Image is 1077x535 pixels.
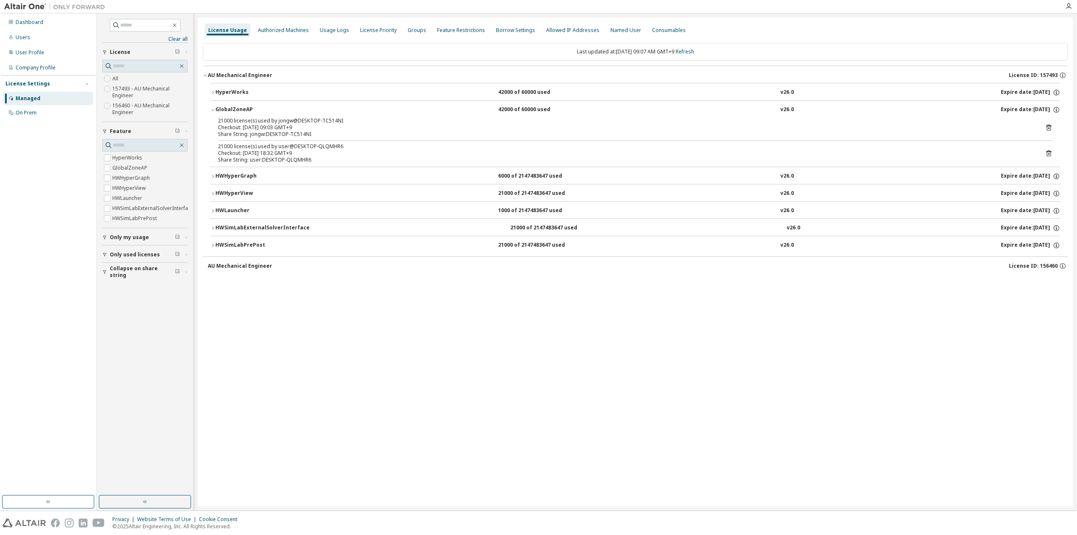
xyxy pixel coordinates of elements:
div: Authorized Machines [258,27,309,34]
span: Only my usage [110,234,149,241]
img: linkedin.svg [79,519,88,527]
div: Expire date: [DATE] [1001,190,1060,197]
div: Usage Logs [320,27,349,34]
div: HWSimLabPrePost [215,242,291,249]
div: HWSimLabExternalSolverInterface [215,224,310,232]
div: HWLauncher [215,207,291,215]
span: License ID: 157493 [1009,72,1058,79]
a: Clear all [102,36,188,43]
div: 21000 of 2147483647 used [498,190,574,197]
img: facebook.svg [51,519,60,527]
p: © 2025 Altair Engineering, Inc. All Rights Reserved. [112,523,242,530]
span: Clear filter [175,251,180,258]
img: Altair One [4,3,109,11]
div: 21000 of 2147483647 used [498,242,574,249]
span: Clear filter [175,234,180,241]
span: Feature [110,128,131,135]
div: Expire date: [DATE] [1001,207,1060,215]
div: v26.0 [780,207,794,215]
button: HyperWorks42000 of 60000 usedv26.0Expire date:[DATE] [210,83,1060,102]
div: License Settings [5,80,50,87]
span: License [110,49,130,56]
div: Website Terms of Use [137,516,199,523]
div: Dashboard [16,19,43,26]
label: HWHyperView [112,183,147,193]
div: GlobalZoneAP [215,106,291,114]
div: Share String: user:DESKTOP-QLQMHR6 [218,157,1032,163]
button: HWSimLabExternalSolverInterface21000 of 2147483647 usedv26.0Expire date:[DATE] [210,219,1060,237]
div: Consumables [652,27,686,34]
div: Expire date: [DATE] [1001,224,1060,232]
div: v26.0 [780,173,794,180]
div: Named User [610,27,641,34]
div: 21000 license(s) used by user@DESKTOP-QLQMHR6 [218,143,1032,150]
div: HyperWorks [215,89,291,96]
div: Allowed IP Addresses [546,27,600,34]
div: Managed [16,95,40,102]
button: Feature [102,122,188,141]
div: Cookie Consent [199,516,242,523]
div: On Prem [16,109,37,116]
span: Clear filter [175,128,180,135]
div: v26.0 [780,106,794,114]
button: AU Mechanical EngineerLicense ID: 157493 [203,66,1068,85]
span: Clear filter [175,49,180,56]
div: Expire date: [DATE] [1001,89,1060,96]
div: Groups [408,27,426,34]
div: 42000 of 60000 used [498,89,574,96]
label: 157493 - AU Mechanical Engineer [112,84,188,101]
div: Checkout: [DATE] 09:03 GMT+9 [218,124,1032,131]
div: AU Mechanical Engineer [208,72,272,79]
label: GlobalZoneAP [112,163,149,173]
button: HWHyperGraph6000 of 2147483647 usedv26.0Expire date:[DATE] [210,167,1060,186]
label: HWLauncher [112,193,144,203]
div: HWHyperView [215,190,291,197]
div: User Profile [16,49,44,56]
div: Share String: jongw:DESKTOP-TC514NI [218,131,1032,138]
label: HWSimLabExternalSolverInterface [112,203,195,213]
div: License Priority [360,27,397,34]
div: Expire date: [DATE] [1001,106,1060,114]
button: AU Mechanical EngineerLicense ID: 156460 [208,257,1068,275]
img: altair_logo.svg [3,519,46,527]
div: 21000 license(s) used by jongw@DESKTOP-TC514NI [218,117,1032,124]
div: Privacy [112,516,137,523]
label: 156460 - AU Mechanical Engineer [112,101,188,117]
span: Collapse on share string [110,265,175,279]
button: GlobalZoneAP42000 of 60000 usedv26.0Expire date:[DATE] [210,101,1060,119]
img: youtube.svg [93,519,105,527]
button: HWHyperView21000 of 2147483647 usedv26.0Expire date:[DATE] [210,184,1060,203]
div: 21000 of 2147483647 used [510,224,586,232]
a: Refresh [676,48,694,55]
button: License [102,43,188,61]
button: HWLauncher1000 of 2147483647 usedv26.0Expire date:[DATE] [210,202,1060,220]
div: Expire date: [DATE] [1001,242,1060,249]
label: All [112,74,120,84]
div: v26.0 [780,89,794,96]
span: License ID: 156460 [1009,263,1058,269]
div: 42000 of 60000 used [498,106,574,114]
label: HyperWorks [112,153,144,163]
div: v26.0 [787,224,800,232]
div: License Usage [208,27,247,34]
span: Only used licenses [110,251,160,258]
div: HWHyperGraph [215,173,291,180]
div: 6000 of 2147483647 used [498,173,574,180]
div: Checkout: [DATE] 18:32 GMT+9 [218,150,1032,157]
div: Expire date: [DATE] [1001,173,1060,180]
span: Clear filter [175,269,180,275]
div: v26.0 [780,242,794,249]
div: Last updated at: [DATE] 09:07 AM GMT+9 [203,43,1068,61]
div: v26.0 [780,190,794,197]
button: Only used licenses [102,245,188,264]
div: Company Profile [16,64,56,71]
label: HWSimLabPrePost [112,213,159,224]
button: Only my usage [102,228,188,247]
div: Borrow Settings [496,27,535,34]
button: HWSimLabPrePost21000 of 2147483647 usedv26.0Expire date:[DATE] [210,236,1060,255]
button: Collapse on share string [102,263,188,281]
img: instagram.svg [65,519,74,527]
div: Feature Restrictions [437,27,485,34]
div: Users [16,34,30,41]
div: 1000 of 2147483647 used [498,207,574,215]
